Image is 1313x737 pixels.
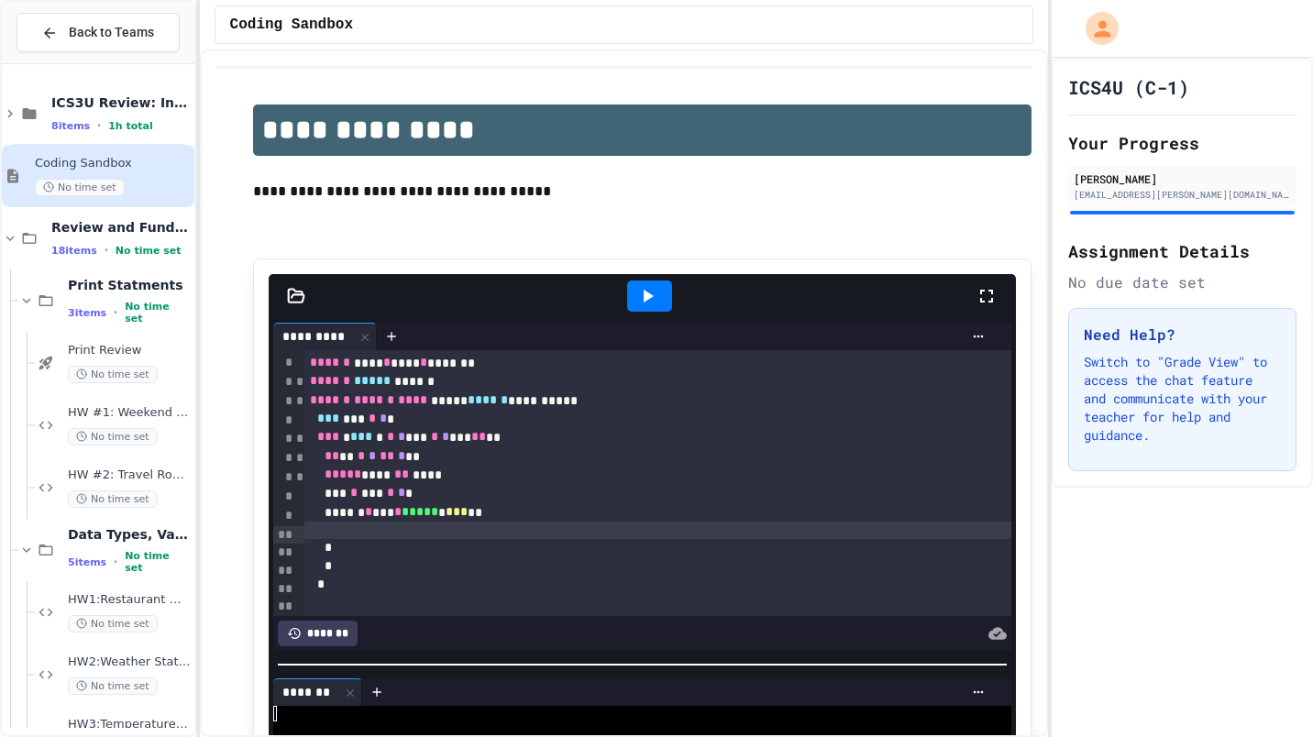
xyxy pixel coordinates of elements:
[68,428,158,445] span: No time set
[51,219,191,236] span: Review and Fundamentals
[114,305,117,320] span: •
[35,156,191,171] span: Coding Sandbox
[1068,74,1189,100] h1: ICS4U (C-1)
[68,654,191,670] span: HW2:Weather Station Debugger
[230,14,353,36] span: Coding Sandbox
[68,717,191,732] span: HW3:Temperature Calculator Helper
[51,120,90,132] span: 8 items
[17,13,180,52] button: Back to Teams
[68,277,191,293] span: Print Statments
[1236,664,1295,719] iframe: chat widget
[68,615,158,632] span: No time set
[51,94,191,111] span: ICS3U Review: Introduction to java
[1074,170,1291,187] div: [PERSON_NAME]
[35,179,125,196] span: No time set
[1068,130,1296,156] h2: Your Progress
[125,550,190,574] span: No time set
[1068,271,1296,293] div: No due date set
[68,343,191,358] span: Print Review
[105,243,108,258] span: •
[68,677,158,695] span: No time set
[108,120,153,132] span: 1h total
[68,592,191,608] span: HW1:Restaurant Order System
[68,405,191,421] span: HW #1: Weekend Project Planner
[1084,324,1281,346] h3: Need Help?
[68,556,106,568] span: 5 items
[1074,188,1291,202] div: [EMAIL_ADDRESS][PERSON_NAME][DOMAIN_NAME]
[1068,238,1296,264] h2: Assignment Details
[1084,353,1281,445] p: Switch to "Grade View" to access the chat feature and communicate with your teacher for help and ...
[68,526,191,543] span: Data Types, Variables, and Math
[51,245,97,257] span: 18 items
[69,23,154,42] span: Back to Teams
[68,307,106,319] span: 3 items
[68,467,191,483] span: HW #2: Travel Route Debugger
[1066,7,1123,49] div: My Account
[68,366,158,383] span: No time set
[1161,584,1295,662] iframe: chat widget
[97,118,101,133] span: •
[114,555,117,569] span: •
[125,301,190,324] span: No time set
[116,245,182,257] span: No time set
[68,490,158,508] span: No time set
